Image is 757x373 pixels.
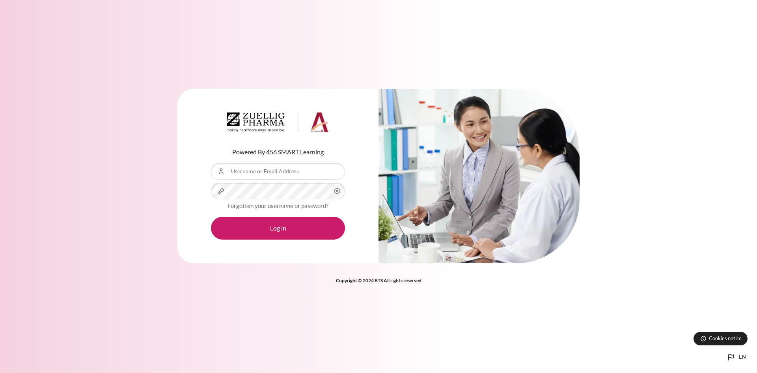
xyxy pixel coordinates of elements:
[227,112,329,132] img: Architeck
[211,217,345,240] button: Log in
[211,163,345,180] input: Username or Email Address
[227,112,329,135] a: Architeck
[739,353,746,361] span: en
[211,147,345,157] p: Powered By 456 SMART Learning
[694,332,748,345] button: Cookies notice
[709,335,742,342] span: Cookies notice
[228,202,328,209] a: Forgotten your username or password?
[336,277,421,283] strong: Copyright © 2024 BTS All rights reserved
[723,349,749,365] button: Languages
